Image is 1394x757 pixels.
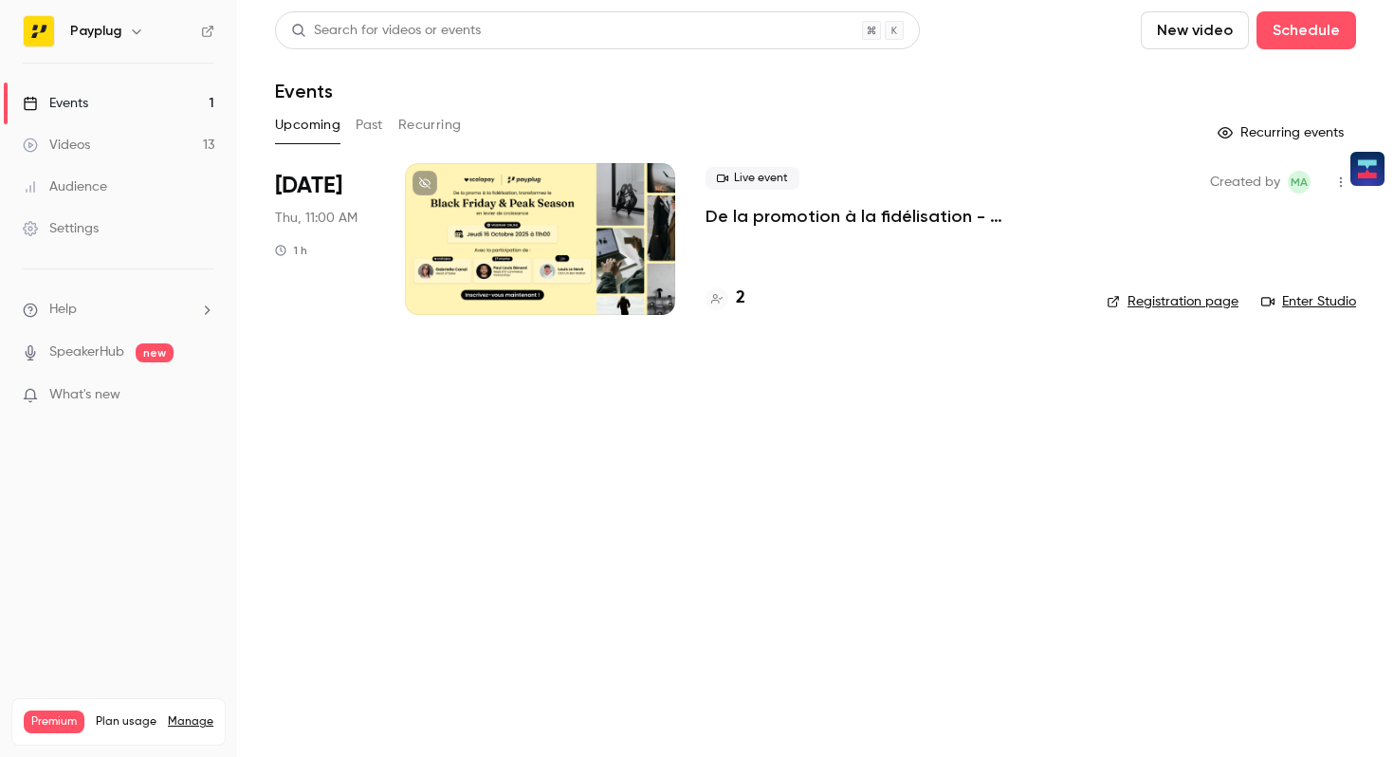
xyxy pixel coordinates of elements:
div: Search for videos or events [291,21,481,41]
div: 1 h [275,243,307,258]
div: Videos [23,136,90,155]
button: New video [1141,11,1249,49]
span: What's new [49,385,120,405]
span: Premium [24,711,84,733]
span: [DATE] [275,171,342,201]
div: Audience [23,177,107,196]
h1: Events [275,80,333,102]
span: Plan usage [96,714,156,729]
span: new [136,343,174,362]
img: Payplug [24,16,54,46]
a: SpeakerHub [49,342,124,362]
span: mhaza abdou [1288,171,1311,194]
span: ma [1291,171,1308,194]
a: 2 [706,286,745,311]
li: help-dropdown-opener [23,300,214,320]
a: Enter Studio [1261,292,1356,311]
a: Registration page [1107,292,1238,311]
a: Manage [168,714,213,729]
span: Help [49,300,77,320]
span: Created by [1210,171,1280,194]
button: Recurring events [1209,118,1356,148]
a: De la promotion à la fidélisation - Transformer le [DATE][DATE] & Peak Season en levier de croiss... [706,205,1076,228]
h6: Payplug [70,22,121,41]
iframe: Noticeable Trigger [192,387,214,404]
button: Upcoming [275,110,340,140]
button: Recurring [398,110,462,140]
div: Events [23,94,88,113]
div: Settings [23,219,99,238]
button: Past [356,110,383,140]
div: Oct 16 Thu, 11:00 AM (Europe/Paris) [275,163,375,315]
span: Thu, 11:00 AM [275,209,358,228]
span: Live event [706,167,799,190]
h4: 2 [736,286,745,311]
button: Schedule [1256,11,1356,49]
